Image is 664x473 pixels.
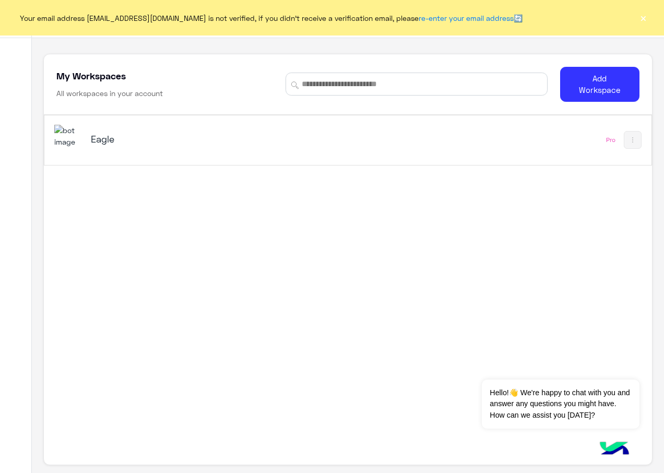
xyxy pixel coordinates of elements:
img: 713415422032625 [54,125,82,147]
h5: My Workspaces [56,69,126,82]
h5: Eagle [91,133,302,145]
span: Hello!👋 We're happy to chat with you and answer any questions you might have. How can we assist y... [482,380,639,429]
button: Add Workspace [560,67,639,102]
img: hulul-logo.png [596,431,633,468]
span: Your email address [EMAIL_ADDRESS][DOMAIN_NAME] is not verified, if you didn't receive a verifica... [20,13,523,23]
button: × [638,13,648,23]
a: re-enter your email address [419,14,514,22]
div: Pro [606,136,615,144]
h6: All workspaces in your account [56,88,163,99]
